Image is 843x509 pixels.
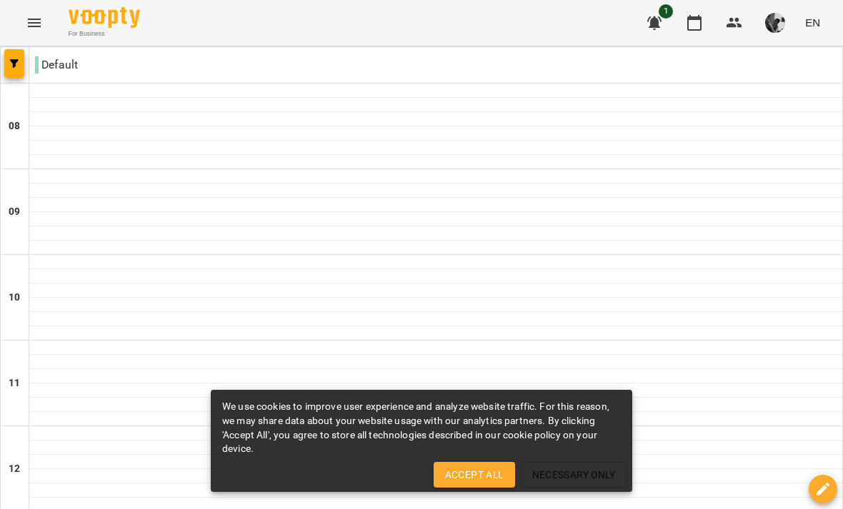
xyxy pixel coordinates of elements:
button: Necessary Only [521,462,627,488]
span: 1 [659,4,673,19]
h6: 11 [9,376,20,391]
img: Voopty Logo [69,7,140,28]
span: Accept All [445,466,504,483]
div: We use cookies to improve user experience and analyze website traffic. For this reason, we may sh... [222,394,621,462]
button: EN [799,9,826,36]
h6: 08 [9,119,20,134]
h6: 09 [9,204,20,220]
span: Necessary Only [532,466,616,483]
img: 47aed4c6d4aa03343a008fb1e0056f67.jpeg [765,13,785,33]
span: For Business [69,29,140,39]
span: EN [805,15,820,30]
button: Menu [17,6,51,40]
h6: 10 [9,290,20,306]
button: Accept All [434,462,515,488]
h6: 12 [9,461,20,477]
p: Default [35,56,78,74]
